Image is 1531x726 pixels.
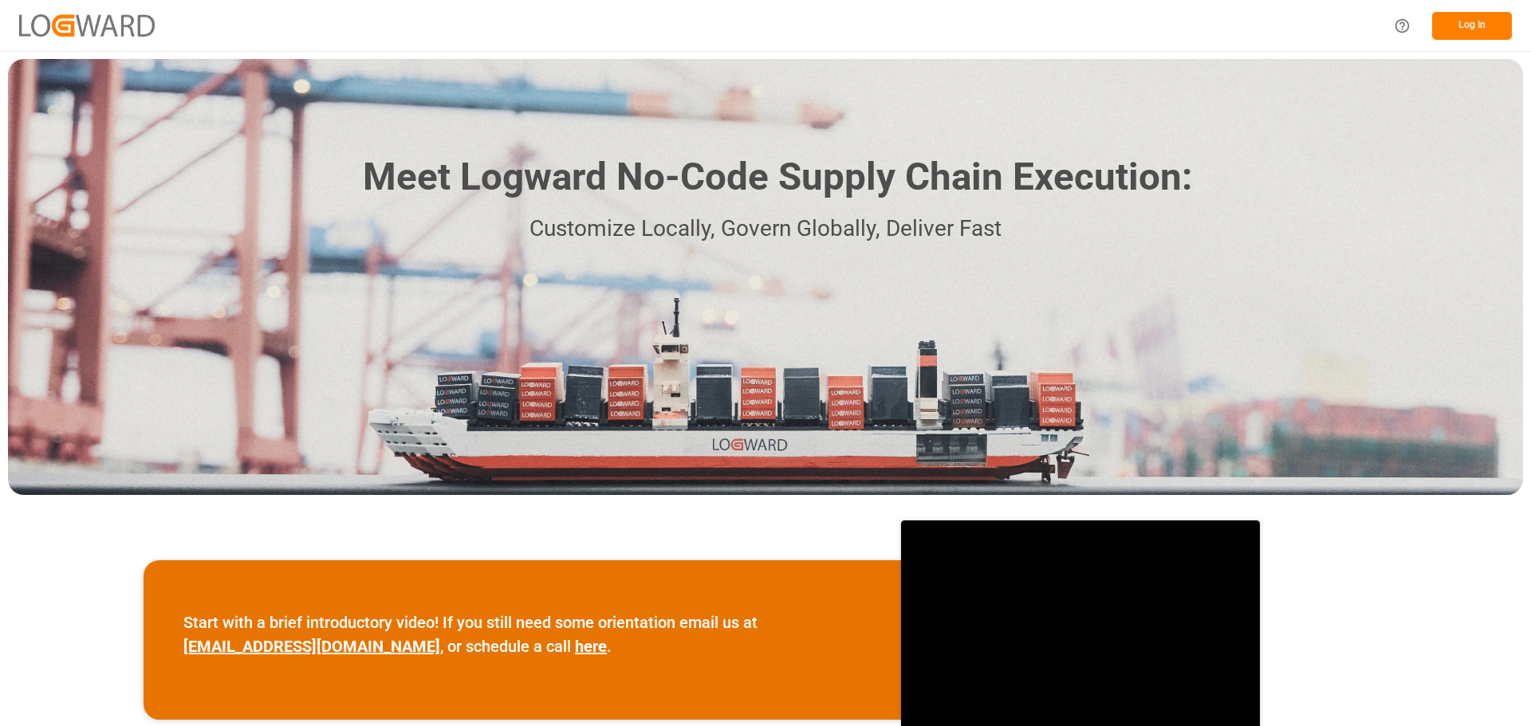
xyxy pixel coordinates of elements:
[339,211,1192,247] p: Customize Locally, Govern Globally, Deliver Fast
[575,637,607,656] a: here
[1384,8,1420,44] button: Help Center
[183,637,440,656] a: [EMAIL_ADDRESS][DOMAIN_NAME]
[1432,12,1512,40] button: Log In
[19,14,155,36] img: Logward_new_orange.png
[363,149,1192,206] h1: Meet Logward No-Code Supply Chain Execution:
[183,610,861,658] p: Start with a brief introductory video! If you still need some orientation email us at , or schedu...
